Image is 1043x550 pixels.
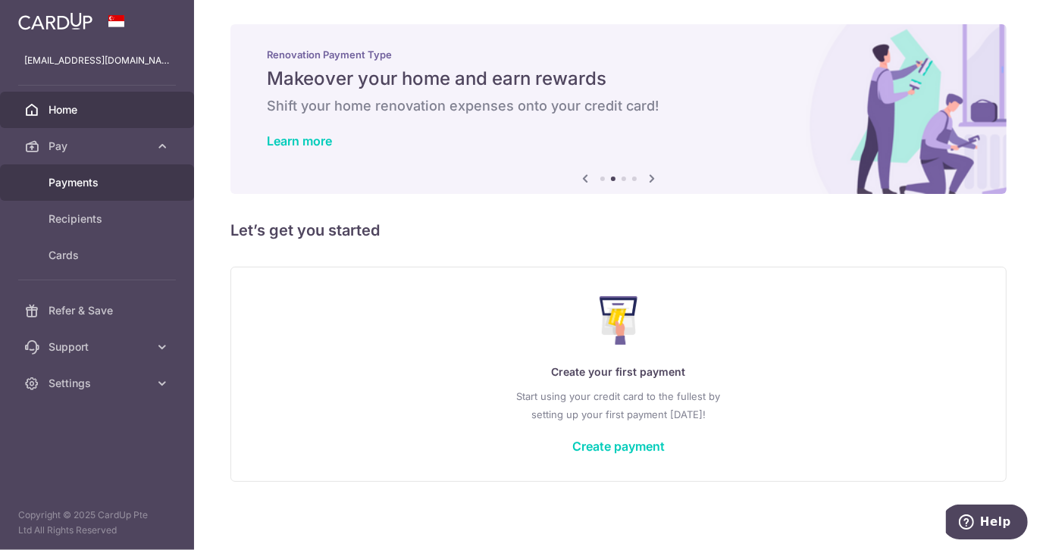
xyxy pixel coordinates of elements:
h5: Let’s get you started [230,218,1007,242]
a: Learn more [267,133,332,148]
iframe: Opens a widget where you can find more information [946,505,1028,542]
img: Make Payment [600,296,638,345]
h6: Shift your home renovation expenses onto your credit card! [267,97,970,115]
span: Support [49,339,149,355]
h5: Makeover your home and earn rewards [267,67,970,91]
a: Create payment [572,439,665,454]
img: CardUp [18,12,92,30]
span: Payments [49,175,149,190]
p: Renovation Payment Type [267,48,970,61]
span: Recipients [49,211,149,227]
span: Home [49,102,149,117]
span: Settings [49,376,149,391]
p: Start using your credit card to the fullest by setting up your first payment [DATE]! [262,387,976,423]
p: [EMAIL_ADDRESS][DOMAIN_NAME] [24,53,170,68]
span: Pay [49,139,149,154]
p: Create your first payment [262,363,976,381]
img: Renovation banner [230,24,1007,194]
span: Cards [49,248,149,263]
span: Refer & Save [49,303,149,318]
